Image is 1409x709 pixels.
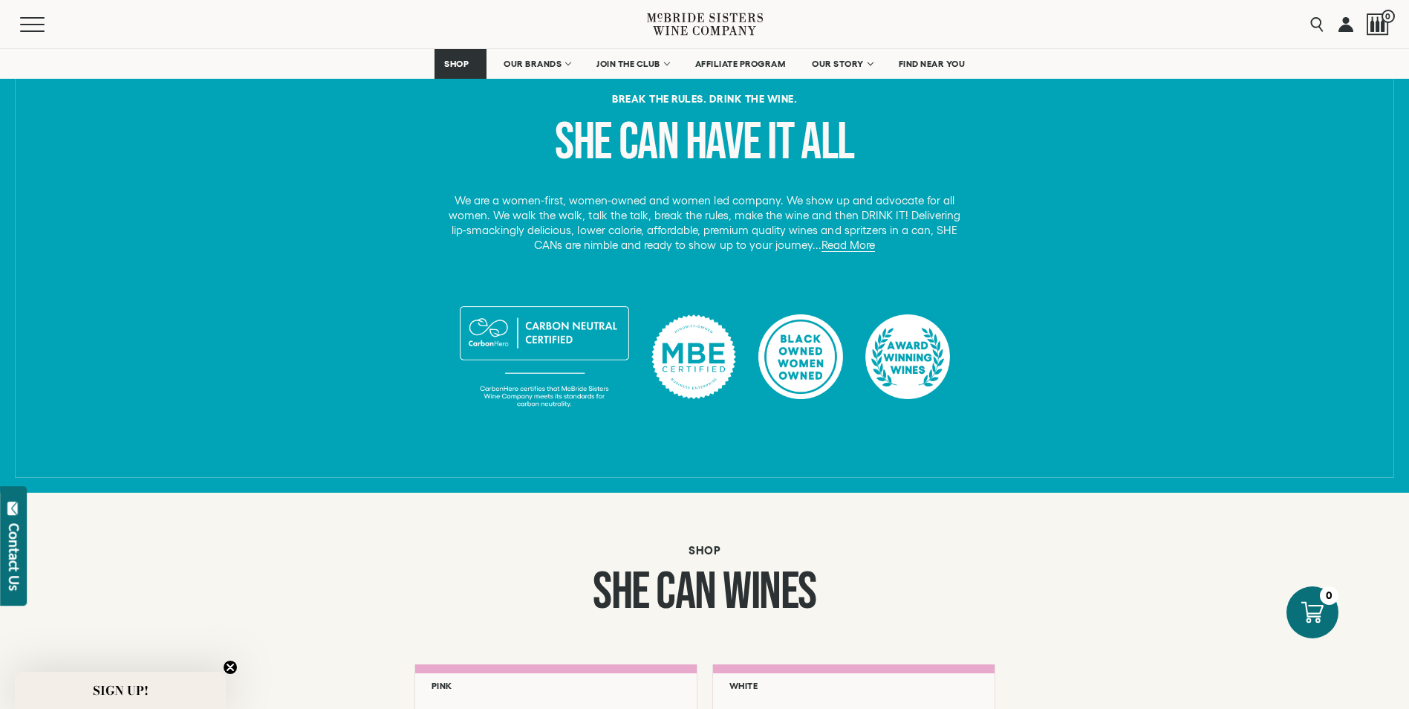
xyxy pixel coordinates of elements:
[443,193,966,253] p: We are a women-first, women-owned and women led company. We show up and advocate for all women. W...
[899,59,966,69] span: FIND NEAR YOU
[723,561,816,624] span: wines
[656,561,716,624] span: can
[93,682,149,699] span: SIGN UP!
[596,59,660,69] span: JOIN THE CLUB
[802,49,882,79] a: OUR STORY
[15,672,226,709] div: SIGN UP!Close teaser
[821,239,875,252] a: Read More
[695,59,786,69] span: AFFILIATE PROGRAM
[444,59,469,69] span: SHOP
[504,59,562,69] span: OUR BRANDS
[587,49,678,79] a: JOIN THE CLUB
[729,681,758,690] h6: White
[812,59,864,69] span: OUR STORY
[686,49,795,79] a: AFFILIATE PROGRAM
[20,17,74,32] button: Mobile Menu Trigger
[7,523,22,591] div: Contact Us
[1382,10,1395,23] span: 0
[432,681,452,690] h6: Pink
[619,111,679,174] span: can
[686,111,761,174] span: have
[223,660,238,675] button: Close teaser
[889,49,975,79] a: FIND NEAR YOU
[494,49,579,79] a: OUR BRANDS
[435,49,487,79] a: SHOP
[1320,586,1338,605] div: 0
[122,94,1288,104] h6: Break the rules. Drink the Wine.
[767,111,793,174] span: it
[593,561,649,624] span: she
[801,111,854,174] span: all
[555,111,611,174] span: she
